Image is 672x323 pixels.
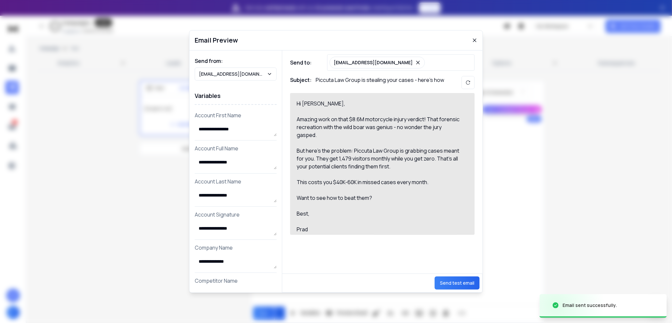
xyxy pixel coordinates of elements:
[195,57,277,65] h1: Send from:
[290,59,316,66] h1: Send to:
[290,76,312,89] h1: Subject:
[316,76,444,89] p: Piccuta Law Group is stealing your cases - here's how
[563,302,617,309] div: Email sent successfully.
[195,144,277,152] p: Account Full Name
[195,111,277,119] p: Account First Name
[435,276,480,290] button: Send test email
[195,277,277,285] p: Competitor Name
[195,178,277,185] p: Account Last Name
[195,244,277,252] p: Company Name
[195,36,238,45] h1: Email Preview
[297,100,461,249] div: Hi [PERSON_NAME], Amazing work on that $8.6M motorcycle injury verdict! That forensic recreation ...
[199,71,267,77] p: [EMAIL_ADDRESS][DOMAIN_NAME]
[195,211,277,218] p: Account Signature
[195,87,277,105] h1: Variables
[334,59,413,66] p: [EMAIL_ADDRESS][DOMAIN_NAME]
